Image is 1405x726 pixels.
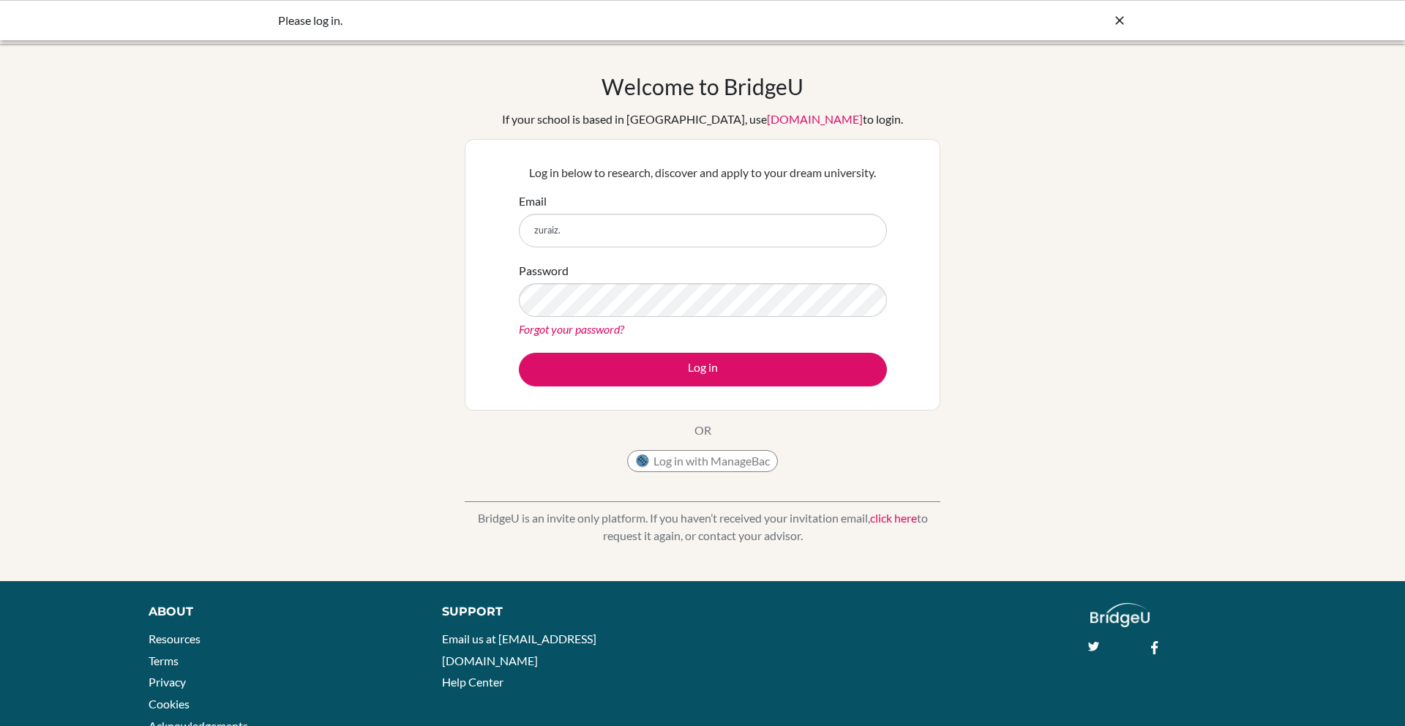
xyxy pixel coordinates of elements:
label: Email [519,192,547,210]
div: Support [442,603,686,621]
a: Resources [149,632,201,645]
div: Please log in. [278,12,907,29]
a: Email us at [EMAIL_ADDRESS][DOMAIN_NAME] [442,632,596,667]
img: logo_white@2x-f4f0deed5e89b7ecb1c2cc34c3e3d731f90f0f143d5ea2071677605dd97b5244.png [1090,603,1150,627]
div: If your school is based in [GEOGRAPHIC_DATA], use to login. [502,111,903,128]
label: Password [519,262,569,280]
a: Terms [149,654,179,667]
a: Help Center [442,675,503,689]
a: [DOMAIN_NAME] [767,112,863,126]
a: Privacy [149,675,186,689]
button: Log in [519,353,887,386]
button: Log in with ManageBac [627,450,778,472]
a: Cookies [149,697,190,711]
a: click here [870,511,917,525]
div: About [149,603,409,621]
a: Forgot your password? [519,322,624,336]
p: BridgeU is an invite only platform. If you haven’t received your invitation email, to request it ... [465,509,940,544]
p: OR [694,422,711,439]
h1: Welcome to BridgeU [602,73,803,100]
p: Log in below to research, discover and apply to your dream university. [519,164,887,181]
